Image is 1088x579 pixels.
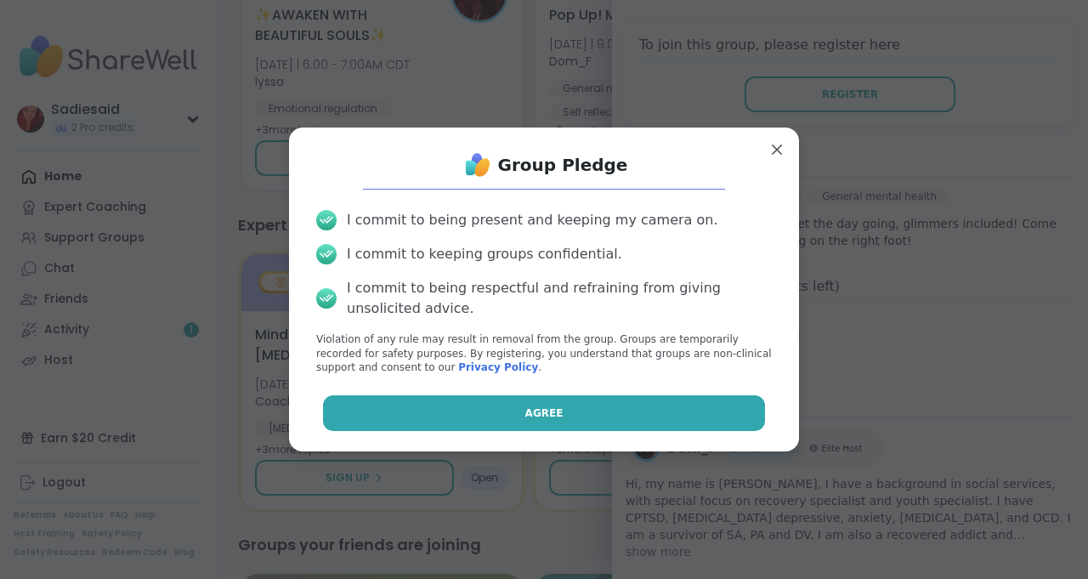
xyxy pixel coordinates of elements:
button: Agree [323,395,766,431]
a: Privacy Policy [458,361,538,373]
h1: Group Pledge [498,153,628,177]
div: I commit to being respectful and refraining from giving unsolicited advice. [347,278,772,319]
div: I commit to keeping groups confidential. [347,244,622,264]
div: I commit to being present and keeping my camera on. [347,210,717,230]
p: Violation of any rule may result in removal from the group. Groups are temporarily recorded for s... [316,332,772,375]
img: ShareWell Logo [461,148,495,182]
span: Agree [525,406,564,421]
